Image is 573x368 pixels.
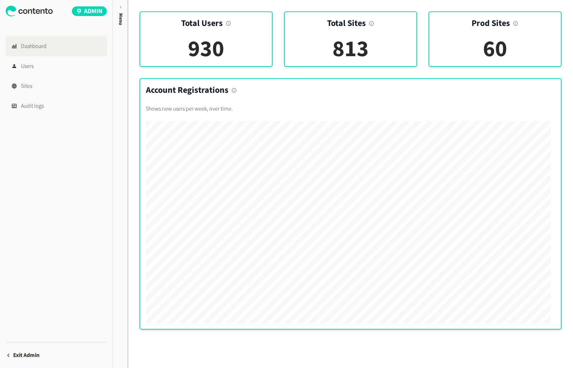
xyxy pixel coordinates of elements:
[6,76,107,96] a: Sites
[146,85,237,96] h2: Account Registrations
[435,38,555,60] div: 60
[6,36,107,56] a: Dashboard
[146,38,266,60] div: 930
[146,105,555,114] p: Shows new users per week, over time.
[472,18,519,29] h2: Prod Sites
[181,18,231,29] h2: Total Users
[72,6,107,16] span: Admin
[6,56,107,76] a: Users
[117,13,125,25] span: Menu
[6,348,40,362] button: Exit Admin
[290,38,411,60] div: 813
[327,18,374,29] h2: Total Sites
[6,96,107,116] a: Audit logs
